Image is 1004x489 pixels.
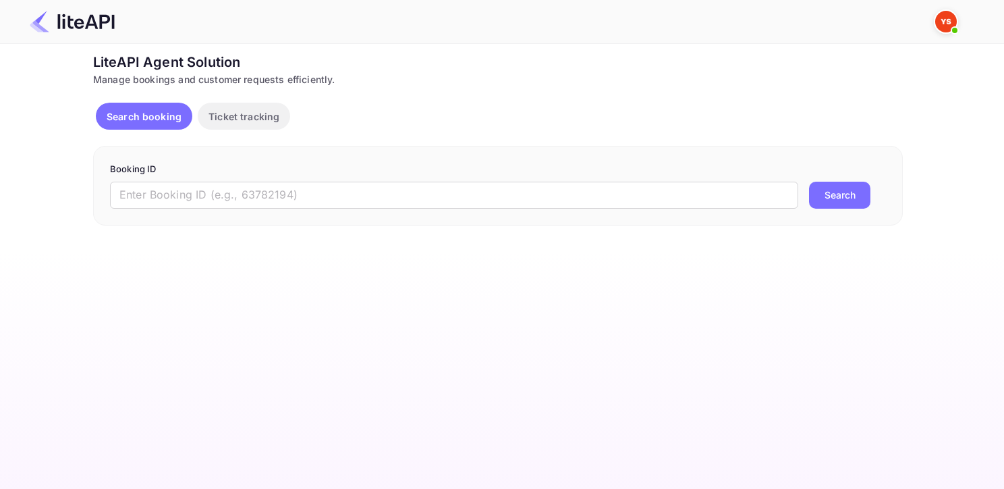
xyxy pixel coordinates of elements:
p: Ticket tracking [208,109,279,124]
div: Manage bookings and customer requests efficiently. [93,72,903,86]
div: LiteAPI Agent Solution [93,52,903,72]
img: LiteAPI Logo [30,11,115,32]
p: Search booking [107,109,182,124]
input: Enter Booking ID (e.g., 63782194) [110,182,798,209]
p: Booking ID [110,163,886,176]
img: Yandex Support [935,11,957,32]
button: Search [809,182,870,209]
